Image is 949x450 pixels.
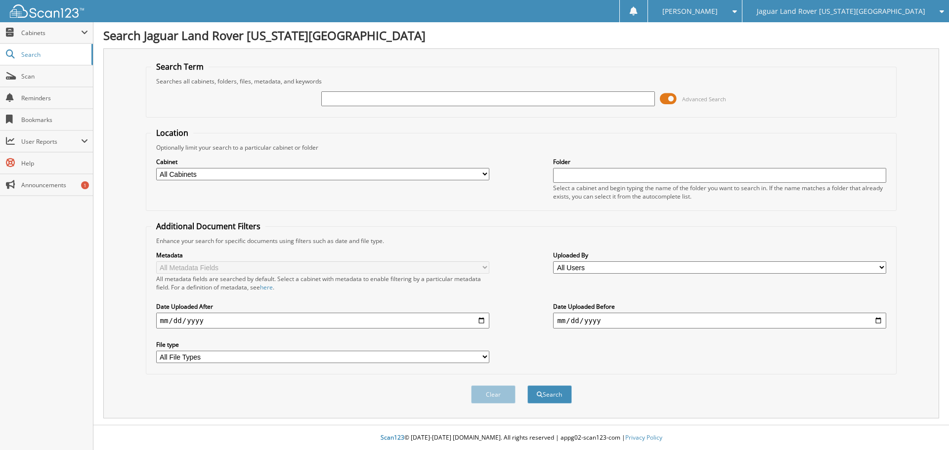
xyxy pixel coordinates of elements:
input: end [553,313,886,328]
legend: Search Term [151,61,209,72]
div: 1 [81,181,89,189]
label: Cabinet [156,158,489,166]
button: Clear [471,385,516,404]
span: Reminders [21,94,88,102]
span: User Reports [21,137,81,146]
div: Enhance your search for specific documents using filters such as date and file type. [151,237,892,245]
button: Search [527,385,572,404]
div: Optionally limit your search to a particular cabinet or folder [151,143,892,152]
span: [PERSON_NAME] [662,8,718,14]
input: start [156,313,489,328]
label: Uploaded By [553,251,886,259]
img: scan123-logo-white.svg [10,4,84,18]
div: Select a cabinet and begin typing the name of the folder you want to search in. If the name match... [553,184,886,201]
legend: Additional Document Filters [151,221,265,232]
label: Folder [553,158,886,166]
div: Searches all cabinets, folders, files, metadata, and keywords [151,77,892,85]
span: Search [21,50,86,59]
div: All metadata fields are searched by default. Select a cabinet with metadata to enable filtering b... [156,275,489,291]
a: here [260,283,273,291]
span: Announcements [21,181,88,189]
span: Cabinets [21,29,81,37]
label: Date Uploaded Before [553,302,886,311]
a: Privacy Policy [625,433,662,442]
span: Bookmarks [21,116,88,124]
label: File type [156,340,489,349]
legend: Location [151,127,193,138]
label: Date Uploaded After [156,302,489,311]
h1: Search Jaguar Land Rover [US_STATE][GEOGRAPHIC_DATA] [103,27,939,43]
span: Advanced Search [682,95,726,103]
span: Jaguar Land Rover [US_STATE][GEOGRAPHIC_DATA] [757,8,925,14]
div: © [DATE]-[DATE] [DOMAIN_NAME]. All rights reserved | appg02-scan123-com | [93,426,949,450]
span: Scan123 [381,433,404,442]
span: Scan [21,72,88,81]
label: Metadata [156,251,489,259]
span: Help [21,159,88,167]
